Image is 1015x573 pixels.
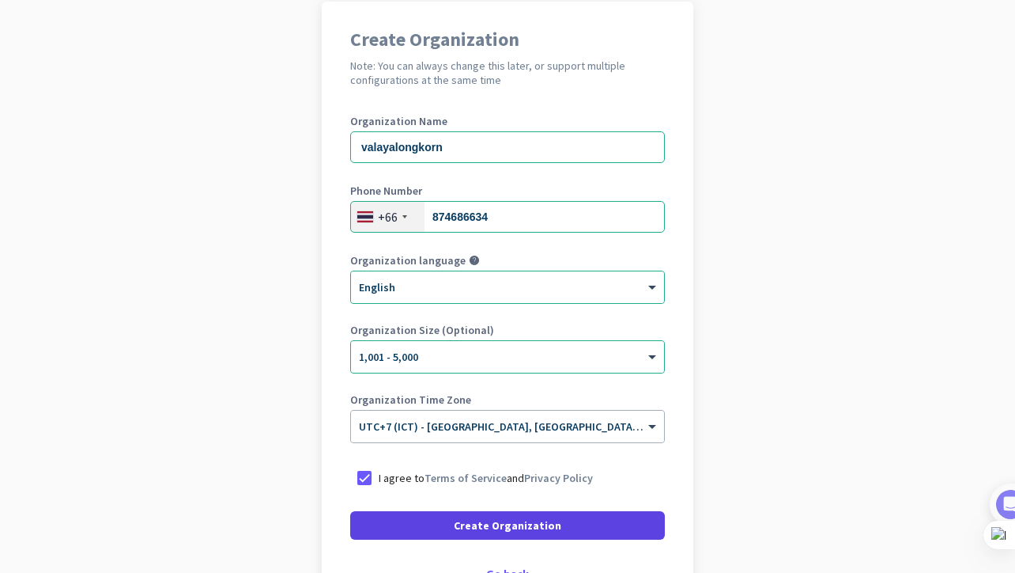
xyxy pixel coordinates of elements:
[379,470,593,486] p: I agree to and
[350,116,665,127] label: Organization Name
[350,511,665,540] button: Create Organization
[524,471,593,485] a: Privacy Policy
[454,518,561,533] span: Create Organization
[350,185,665,196] label: Phone Number
[350,131,665,163] input: What is the name of your organization?
[350,201,665,233] input: 2 123 4567
[350,59,665,87] h2: Note: You can always change this later, or support multiple configurations at the same time
[424,471,507,485] a: Terms of Service
[350,324,665,336] label: Organization Size (Optional)
[350,30,665,49] h1: Create Organization
[378,209,398,225] div: +66
[350,255,466,266] label: Organization language
[469,255,480,266] i: help
[350,394,665,405] label: Organization Time Zone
